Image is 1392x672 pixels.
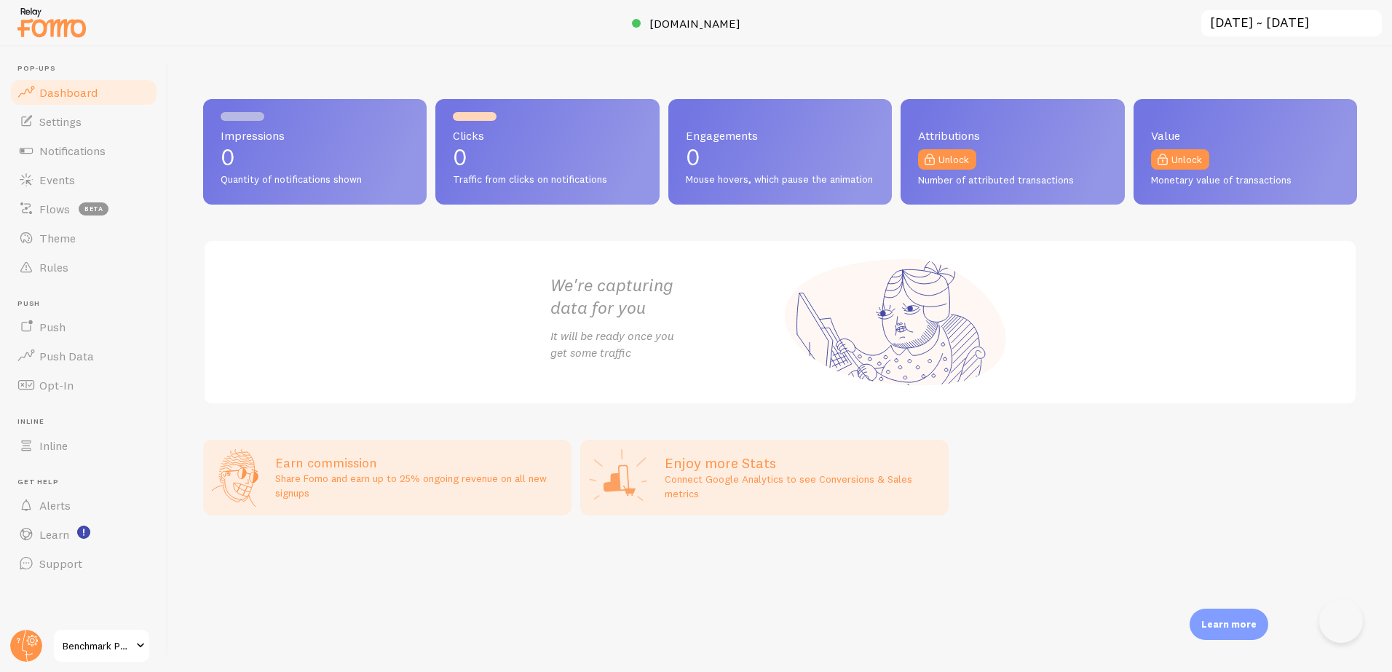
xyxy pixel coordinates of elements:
[9,165,159,194] a: Events
[9,194,159,224] a: Flows beta
[9,371,159,400] a: Opt-In
[17,299,159,309] span: Push
[39,438,68,453] span: Inline
[453,146,641,169] p: 0
[1151,149,1209,170] a: Unlock
[1151,130,1340,141] span: Value
[9,520,159,549] a: Learn
[17,64,159,74] span: Pop-ups
[686,146,874,169] p: 0
[918,130,1107,141] span: Attributions
[9,549,159,578] a: Support
[9,253,159,282] a: Rules
[39,556,82,571] span: Support
[1319,599,1363,643] iframe: Help Scout Beacon - Open
[9,341,159,371] a: Push Data
[275,471,563,500] p: Share Fomo and earn up to 25% ongoing revenue on all new signups
[63,637,132,655] span: Benchmark Psychology
[275,454,563,471] h3: Earn commission
[39,231,76,245] span: Theme
[9,431,159,460] a: Inline
[665,454,940,473] h2: Enjoy more Stats
[9,491,159,520] a: Alerts
[580,440,949,515] a: Enjoy more Stats Connect Google Analytics to see Conversions & Sales metrics
[77,526,90,539] svg: <p>Watch New Feature Tutorials!</p>
[39,114,82,129] span: Settings
[15,4,88,41] img: fomo-relay-logo-orange.svg
[9,136,159,165] a: Notifications
[39,260,68,274] span: Rules
[918,149,976,170] a: Unlock
[550,274,780,319] h2: We're capturing data for you
[1201,617,1257,631] p: Learn more
[453,130,641,141] span: Clicks
[665,472,940,501] p: Connect Google Analytics to see Conversions & Sales metrics
[39,527,69,542] span: Learn
[589,448,647,507] img: Google Analytics
[221,173,409,186] span: Quantity of notifications shown
[17,478,159,487] span: Get Help
[39,378,74,392] span: Opt-In
[39,173,75,187] span: Events
[1151,174,1340,187] span: Monetary value of transactions
[39,143,106,158] span: Notifications
[918,174,1107,187] span: Number of attributed transactions
[221,146,409,169] p: 0
[17,417,159,427] span: Inline
[39,349,94,363] span: Push Data
[686,173,874,186] span: Mouse hovers, which pause the animation
[9,312,159,341] a: Push
[39,498,71,513] span: Alerts
[79,202,108,216] span: beta
[9,224,159,253] a: Theme
[52,628,151,663] a: Benchmark Psychology
[39,85,98,100] span: Dashboard
[686,130,874,141] span: Engagements
[9,107,159,136] a: Settings
[39,320,66,334] span: Push
[39,202,70,216] span: Flows
[9,78,159,107] a: Dashboard
[453,173,641,186] span: Traffic from clicks on notifications
[221,130,409,141] span: Impressions
[1190,609,1268,640] div: Learn more
[550,328,780,361] p: It will be ready once you get some traffic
